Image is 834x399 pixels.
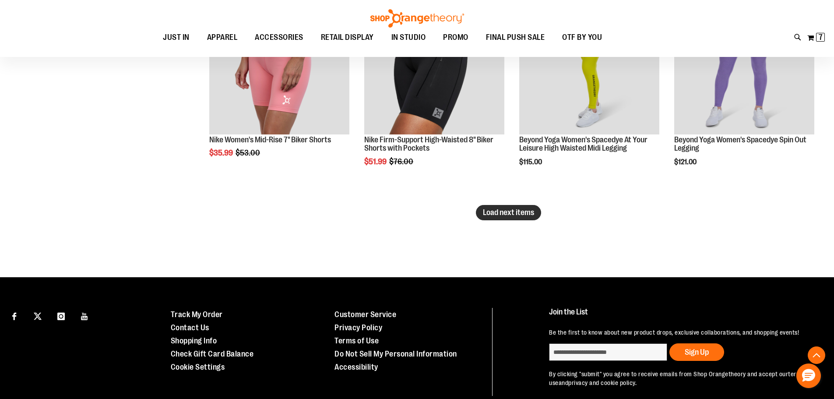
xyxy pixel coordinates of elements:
a: FINAL PUSH SALE [477,28,554,48]
a: ACCESSORIES [246,28,312,48]
button: Sign Up [669,343,724,361]
span: $115.00 [519,158,543,166]
button: Load next items [476,205,541,220]
button: Hello, have a question? Let’s chat. [796,364,821,388]
a: Nike Women's Mid-Rise 7" Biker Shorts [209,135,331,144]
a: RETAIL DISPLAY [312,28,383,48]
p: Be the first to know about new product drops, exclusive collaborations, and shopping events! [549,328,814,337]
span: IN STUDIO [391,28,426,47]
a: Accessibility [334,363,378,371]
span: Sign Up [685,348,709,357]
a: PROMO [434,28,477,48]
span: APPAREL [207,28,238,47]
h4: Join the List [549,308,814,324]
a: Shopping Info [171,336,217,345]
input: enter email [549,343,667,361]
a: OTF BY YOU [553,28,611,48]
a: Privacy Policy [334,323,382,332]
a: Track My Order [171,310,223,319]
button: Back To Top [808,346,825,364]
span: 7 [819,33,823,42]
a: APPAREL [198,28,246,47]
a: Visit our X page [30,308,46,323]
a: Do Not Sell My Personal Information [334,350,457,358]
a: Beyond Yoga Women's Spacedye Spin Out Legging [674,135,806,153]
a: Beyond Yoga Women's Spacedye At Your Leisure High Waisted Midi Legging [519,135,647,153]
a: Check Gift Card Balance [171,350,254,358]
a: Terms of Use [334,336,379,345]
a: privacy and cookie policy. [568,379,637,386]
a: Visit our Facebook page [7,308,22,323]
span: ACCESSORIES [255,28,303,47]
a: Customer Service [334,310,396,319]
span: $51.99 [364,157,388,166]
span: $76.00 [389,157,415,166]
span: FINAL PUSH SALE [486,28,545,47]
a: Nike Firm-Support High-Waisted 8" Biker Shorts with Pockets [364,135,493,153]
a: Visit our Youtube page [77,308,92,323]
img: Twitter [34,312,42,320]
p: By clicking "submit" you agree to receive emails from Shop Orangetheory and accept our and [549,370,814,387]
a: JUST IN [154,28,198,48]
a: IN STUDIO [383,28,435,48]
span: PROMO [443,28,468,47]
a: Cookie Settings [171,363,225,371]
span: $121.00 [674,158,698,166]
span: Load next items [483,208,534,217]
span: $35.99 [209,148,234,157]
a: Contact Us [171,323,209,332]
span: $53.00 [236,148,261,157]
span: OTF BY YOU [562,28,602,47]
span: JUST IN [163,28,190,47]
a: Visit our Instagram page [53,308,69,323]
img: Shop Orangetheory [369,9,465,28]
span: RETAIL DISPLAY [321,28,374,47]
